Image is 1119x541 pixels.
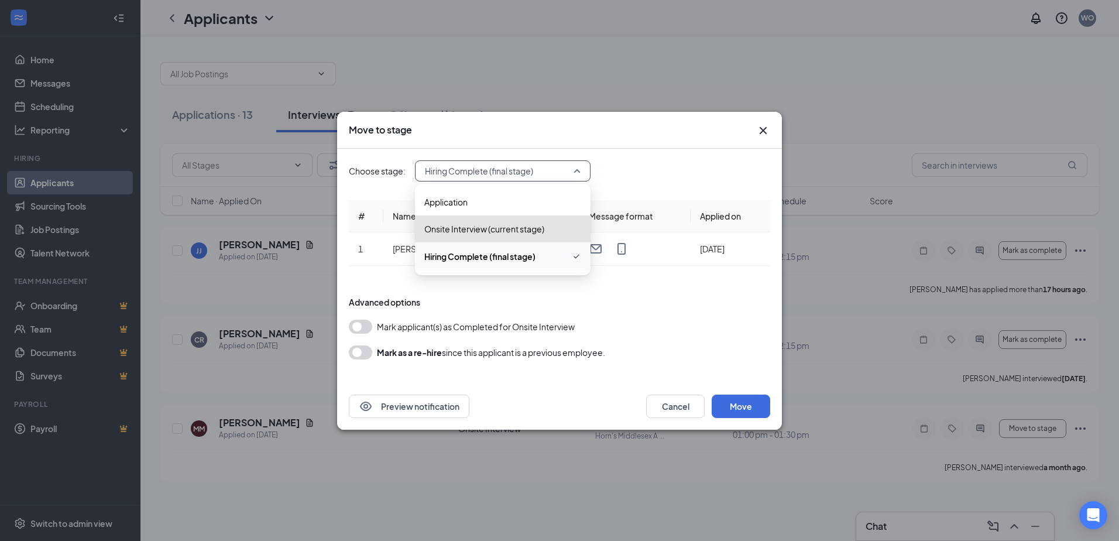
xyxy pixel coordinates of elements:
[359,399,373,413] svg: Eye
[579,200,691,232] th: Message format
[691,232,770,266] td: [DATE]
[589,242,603,256] svg: Email
[377,320,575,334] span: Mark applicant(s) as Completed for Onsite Interview
[349,200,383,232] th: #
[377,347,442,358] b: Mark as a re-hire
[424,196,468,208] span: Application
[349,395,469,418] button: EyePreview notification
[425,162,533,180] span: Hiring Complete (final stage)
[615,242,629,256] svg: MobileSms
[572,249,581,263] svg: Checkmark
[712,395,770,418] button: Move
[349,124,412,136] h3: Move to stage
[1079,501,1107,529] div: Open Intercom Messenger
[383,200,497,232] th: Name
[646,395,705,418] button: Cancel
[383,232,497,266] td: [PERSON_NAME]
[756,124,770,138] svg: Cross
[691,200,770,232] th: Applied on
[349,296,770,308] div: Advanced options
[349,165,406,177] span: Choose stage:
[424,250,536,263] span: Hiring Complete (final stage)
[756,124,770,138] button: Close
[424,222,544,235] span: Onsite Interview (current stage)
[358,244,363,254] span: 1
[377,345,605,359] div: since this applicant is a previous employee.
